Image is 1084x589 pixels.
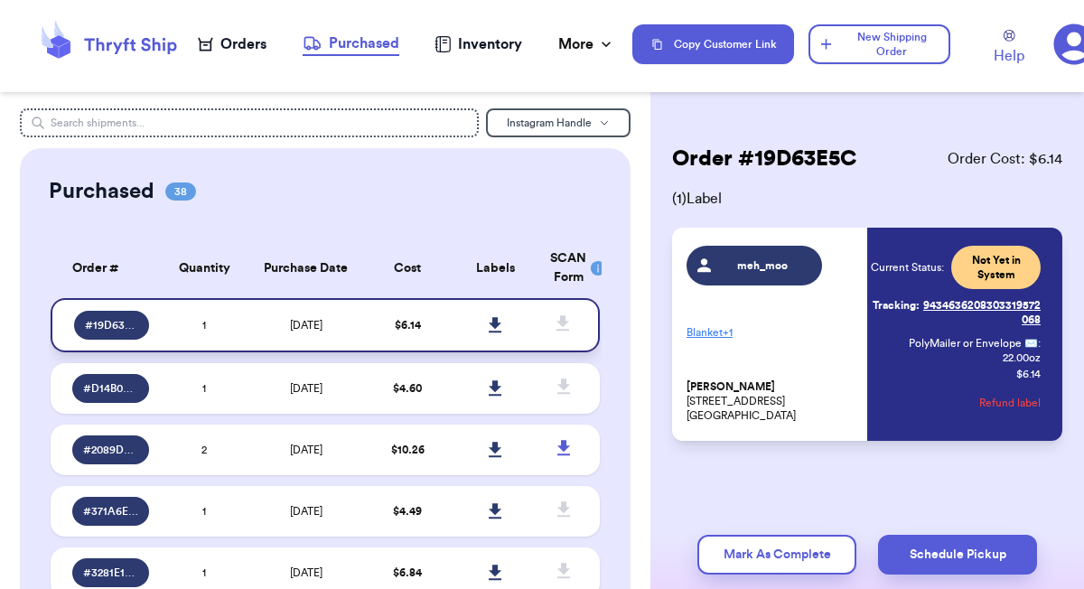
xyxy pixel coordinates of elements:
th: Order # [51,238,161,298]
span: [DATE] [290,506,322,517]
span: Instagram Handle [507,117,592,128]
button: Schedule Pickup [878,535,1037,575]
span: ( 1 ) Label [672,188,1062,210]
span: PolyMailer or Envelope ✉️ [909,338,1038,349]
th: Quantity [160,238,248,298]
button: Copy Customer Link [632,24,794,64]
span: [DATE] [290,383,322,394]
span: Help [994,45,1024,67]
p: $ 6.14 [1016,367,1041,381]
span: 1 [202,320,206,331]
span: [DATE] [290,444,322,455]
p: [STREET_ADDRESS] [GEOGRAPHIC_DATA] [687,379,856,423]
button: New Shipping Order [808,24,950,64]
p: Blanket [687,318,856,347]
input: Search shipments... [20,108,480,137]
h2: Order # 19D63E5C [672,145,857,173]
span: 22.00 oz [1003,351,1041,365]
span: Tracking: [873,298,920,313]
th: Labels [452,238,539,298]
a: Help [994,30,1024,67]
span: meh_moo [720,258,806,273]
button: Refund label [979,383,1041,423]
span: $ 6.84 [393,567,422,578]
span: $ 4.60 [393,383,422,394]
div: More [558,33,615,55]
span: 1 [202,506,206,517]
span: $ 4.49 [393,506,422,517]
span: + 1 [723,327,733,338]
span: # D14B0B4F [83,381,139,396]
span: Not Yet in System [962,253,1030,282]
span: 1 [202,567,206,578]
span: [DATE] [290,567,322,578]
th: Purchase Date [248,238,364,298]
h2: Purchased [49,177,154,206]
span: [PERSON_NAME] [687,380,775,394]
span: : [1038,336,1041,351]
span: $ 6.14 [395,320,421,331]
span: 2 [201,444,207,455]
span: # 2089D09F [83,443,139,457]
a: Tracking:9434636208303319572068 [871,291,1041,334]
a: Inventory [435,33,522,55]
div: SCAN Form [550,249,578,287]
span: 1 [202,383,206,394]
a: Orders [198,33,266,55]
span: $ 10.26 [391,444,425,455]
span: 38 [165,182,196,201]
span: [DATE] [290,320,322,331]
button: Mark As Complete [697,535,856,575]
span: Order Cost: $ 6.14 [948,148,1062,170]
span: # 3281E1CB [83,566,139,580]
th: Cost [364,238,452,298]
div: Purchased [303,33,399,54]
button: Instagram Handle [486,108,631,137]
a: Purchased [303,33,399,56]
span: Current Status: [871,260,944,275]
span: # 19D63E5C [85,318,139,332]
span: # 371A6EDB [83,504,139,519]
